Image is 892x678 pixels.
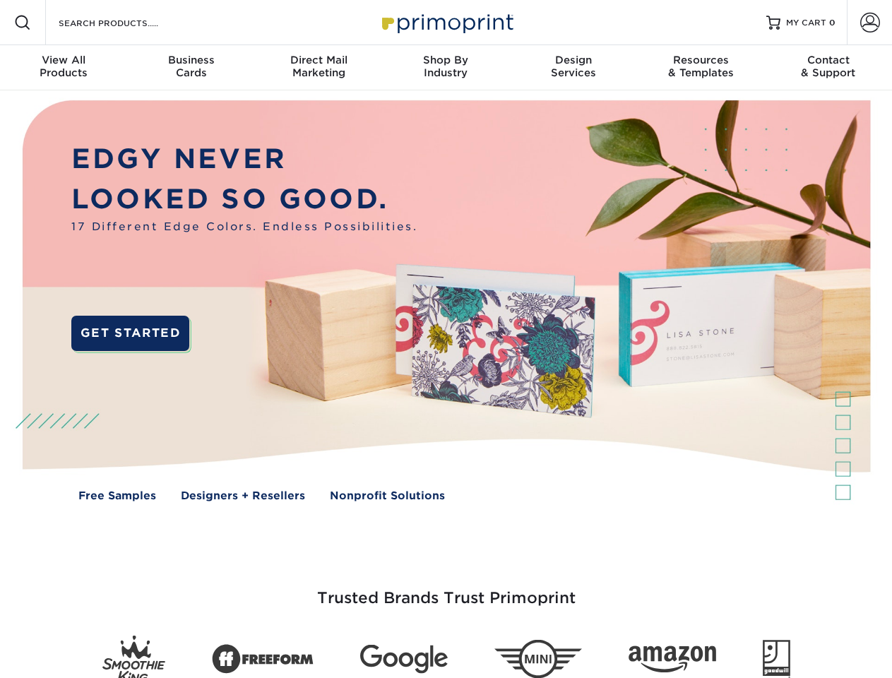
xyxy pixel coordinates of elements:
a: Nonprofit Solutions [330,488,445,504]
span: Business [127,54,254,66]
div: Marketing [255,54,382,79]
span: MY CART [786,17,826,29]
p: EDGY NEVER [71,139,417,179]
span: 0 [829,18,835,28]
input: SEARCH PRODUCTS..... [57,14,195,31]
a: DesignServices [510,45,637,90]
span: Contact [765,54,892,66]
div: Cards [127,54,254,79]
a: Designers + Resellers [181,488,305,504]
div: Services [510,54,637,79]
h3: Trusted Brands Trust Primoprint [33,555,860,624]
img: Goodwill [763,640,790,678]
img: Google [360,645,448,674]
a: Free Samples [78,488,156,504]
span: Direct Mail [255,54,382,66]
span: 17 Different Edge Colors. Endless Possibilities. [71,219,417,235]
span: Design [510,54,637,66]
img: Primoprint [376,7,517,37]
a: Direct MailMarketing [255,45,382,90]
div: & Support [765,54,892,79]
img: Amazon [629,646,716,673]
a: Resources& Templates [637,45,764,90]
div: Industry [382,54,509,79]
a: BusinessCards [127,45,254,90]
a: Shop ByIndustry [382,45,509,90]
p: LOOKED SO GOOD. [71,179,417,220]
span: Shop By [382,54,509,66]
span: Resources [637,54,764,66]
a: Contact& Support [765,45,892,90]
div: & Templates [637,54,764,79]
a: GET STARTED [71,316,189,351]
